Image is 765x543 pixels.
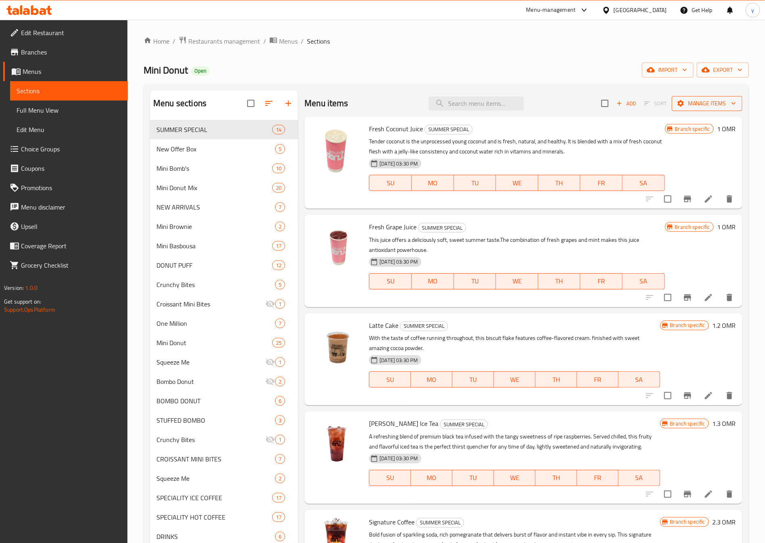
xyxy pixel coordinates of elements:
span: 6 [275,533,285,541]
span: Sort sections [259,94,279,113]
button: SU [369,273,412,289]
span: Branches [21,47,121,57]
div: Mini Basbousa [156,241,272,251]
span: SUMMER SPECIAL [425,125,472,134]
span: TU [456,374,491,386]
div: NEW ARRIVALS7 [150,197,298,217]
div: Mini Basbousa17 [150,236,298,256]
span: Edit Menu [17,125,121,134]
span: 1.0.0 [25,283,38,293]
span: SA [622,472,657,484]
span: SPECIALITY ICE COFFEE [156,493,272,503]
button: Add section [279,94,298,113]
div: Open [191,66,210,76]
span: 10 [273,165,285,172]
button: TU [452,371,494,388]
div: items [272,125,285,134]
span: [DATE] 03:30 PM [376,455,421,462]
span: 7 [275,203,285,211]
div: items [275,202,285,212]
button: Branch-specific-item [678,386,697,405]
div: BOMBO DONUT6 [150,391,298,411]
li: / [173,36,175,46]
span: SU [373,472,408,484]
span: MO [415,275,451,287]
div: SUMMER SPECIAL [418,223,466,233]
span: Crunchy Bites [156,435,265,444]
div: One Million7 [150,314,298,333]
img: Fresh Grape Juice [311,221,363,273]
span: 7 [275,320,285,327]
button: Branch-specific-item [678,484,697,504]
div: SPECIALITY ICE COFFEE17 [150,488,298,507]
a: Promotions [3,178,128,197]
span: Fresh Coconut Juice [369,123,423,135]
span: TH [542,177,577,189]
span: TU [457,177,493,189]
a: Full Menu View [10,101,128,120]
button: Branch-specific-item [678,189,697,209]
span: Menus [23,67,121,76]
li: / [263,36,266,46]
span: Menu disclaimer [21,202,121,212]
span: Coupons [21,164,121,173]
span: Squeeze Me [156,357,265,367]
span: BOMBO DONUT [156,396,275,406]
a: Menu disclaimer [3,197,128,217]
span: 2 [275,223,285,231]
div: Mini Donut25 [150,333,298,352]
button: MO [411,371,452,388]
p: Tender coconut is the unprocessed young coconut and is fresh, natural, and healthy. It is blended... [369,136,665,157]
span: Version: [4,283,24,293]
span: WE [497,374,532,386]
h6: 2.3 OMR [712,516,736,528]
button: FR [577,371,619,388]
a: Choice Groups [3,139,128,159]
span: Select to update [659,486,676,503]
span: SPECIALITY HOT COFFEE [156,512,272,522]
span: y [751,6,754,15]
div: items [272,512,285,522]
div: Crunchy Bites1 [150,430,298,449]
svg: Inactive section [265,299,275,309]
div: SUMMER SPECIAL14 [150,120,298,139]
p: A refreshing blend of premium black tea infused with the tangy sweetness of ripe raspberries. Ser... [369,432,660,452]
span: SA [626,177,662,189]
button: TH [536,371,577,388]
span: NEW ARRIVALS [156,202,275,212]
div: items [275,144,285,154]
span: Crunchy Bites [156,280,275,289]
a: Edit menu item [704,293,713,302]
a: Grocery Checklist [3,256,128,275]
a: Sections [10,81,128,101]
a: Edit menu item [704,489,713,499]
span: 5 [275,281,285,289]
span: SU [373,374,408,386]
span: SUMMER SPECIAL [400,321,448,331]
span: 17 [273,242,285,250]
div: Crunchy Bites5 [150,275,298,294]
span: Select to update [659,191,676,208]
div: Squeeze Me1 [150,352,298,372]
div: items [272,241,285,251]
button: SU [369,371,411,388]
button: MO [412,273,454,289]
span: Edit Restaurant [21,28,121,38]
span: Add [615,99,637,108]
span: Fresh Grape Juice [369,221,417,233]
svg: Inactive section [265,377,275,386]
span: Full Menu View [17,105,121,115]
div: items [275,415,285,425]
div: Mini Brownie2 [150,217,298,236]
span: 7 [275,455,285,463]
span: Menus [279,36,298,46]
span: SUMMER SPECIAL [417,518,464,527]
span: Croissant Mini Bites [156,299,265,309]
span: [DATE] 03:30 PM [376,356,421,364]
span: MO [414,374,449,386]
